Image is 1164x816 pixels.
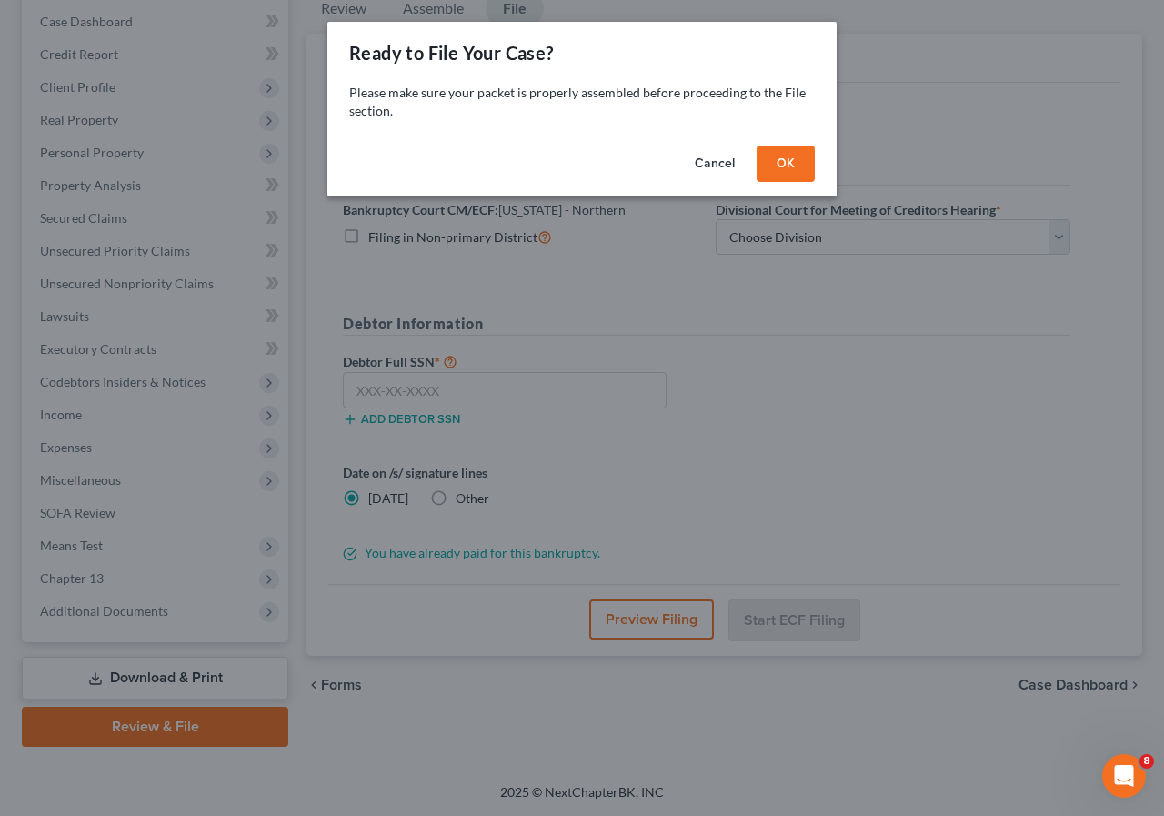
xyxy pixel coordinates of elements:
[1102,754,1146,798] iframe: Intercom live chat
[349,84,815,120] p: Please make sure your packet is properly assembled before proceeding to the File section.
[349,40,554,65] div: Ready to File Your Case?
[680,146,749,182] button: Cancel
[1139,754,1154,769] span: 8
[757,146,815,182] button: OK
